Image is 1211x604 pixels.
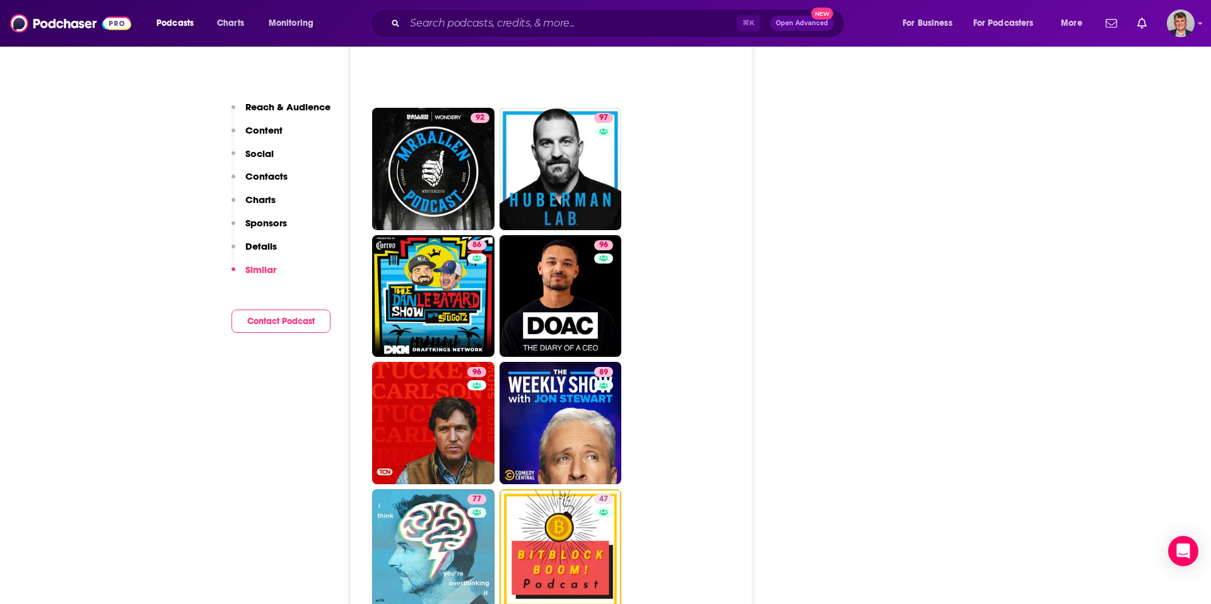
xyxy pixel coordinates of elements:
span: 47 [599,493,608,506]
button: Sponsors [231,217,287,240]
button: Contacts [231,170,288,194]
a: 89 [500,362,622,484]
input: Search podcasts, credits, & more... [405,13,737,33]
p: Charts [245,194,276,206]
button: open menu [1052,13,1098,33]
img: Podchaser - Follow, Share and Rate Podcasts [10,11,131,35]
button: open menu [260,13,330,33]
span: Charts [217,15,244,32]
p: Details [245,240,277,252]
p: Social [245,148,274,160]
a: 97 [500,108,622,230]
span: For Podcasters [973,15,1034,32]
p: Sponsors [245,217,287,229]
button: Open AdvancedNew [770,16,834,31]
button: Details [231,240,277,264]
div: Search podcasts, credits, & more... [382,9,857,38]
p: Content [245,124,283,136]
p: Similar [245,264,276,276]
span: Open Advanced [776,20,828,26]
span: Monitoring [269,15,313,32]
a: Show notifications dropdown [1132,13,1152,34]
a: 97 [594,113,613,123]
span: 96 [472,366,481,379]
button: Contact Podcast [231,310,331,333]
a: 96 [594,240,613,250]
a: 77 [467,494,486,504]
span: 89 [599,366,608,379]
span: 96 [599,239,608,252]
button: Content [231,124,283,148]
p: Contacts [245,170,288,182]
button: Reach & Audience [231,101,331,124]
a: 92 [471,113,489,123]
span: New [811,8,834,20]
a: Charts [209,13,252,33]
div: Open Intercom Messenger [1168,536,1198,566]
button: open menu [148,13,210,33]
button: Show profile menu [1167,9,1195,37]
img: User Profile [1167,9,1195,37]
span: 97 [599,112,608,124]
button: open menu [894,13,968,33]
span: ⌘ K [737,15,760,32]
button: Social [231,148,274,171]
p: Reach & Audience [245,101,331,113]
span: Logged in as AndyShane [1167,9,1195,37]
a: 86 [467,240,486,250]
a: 92 [372,108,494,230]
button: Similar [231,264,276,287]
a: 47 [594,494,613,504]
span: 92 [476,112,484,124]
span: Podcasts [156,15,194,32]
span: 77 [472,493,481,506]
button: open menu [965,13,1052,33]
span: 86 [472,239,481,252]
a: 96 [372,362,494,484]
button: Charts [231,194,276,217]
a: 89 [594,367,613,377]
a: Show notifications dropdown [1101,13,1122,34]
span: More [1061,15,1082,32]
a: 86 [372,235,494,357]
span: For Business [903,15,952,32]
a: 96 [500,235,622,357]
a: 96 [467,367,486,377]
